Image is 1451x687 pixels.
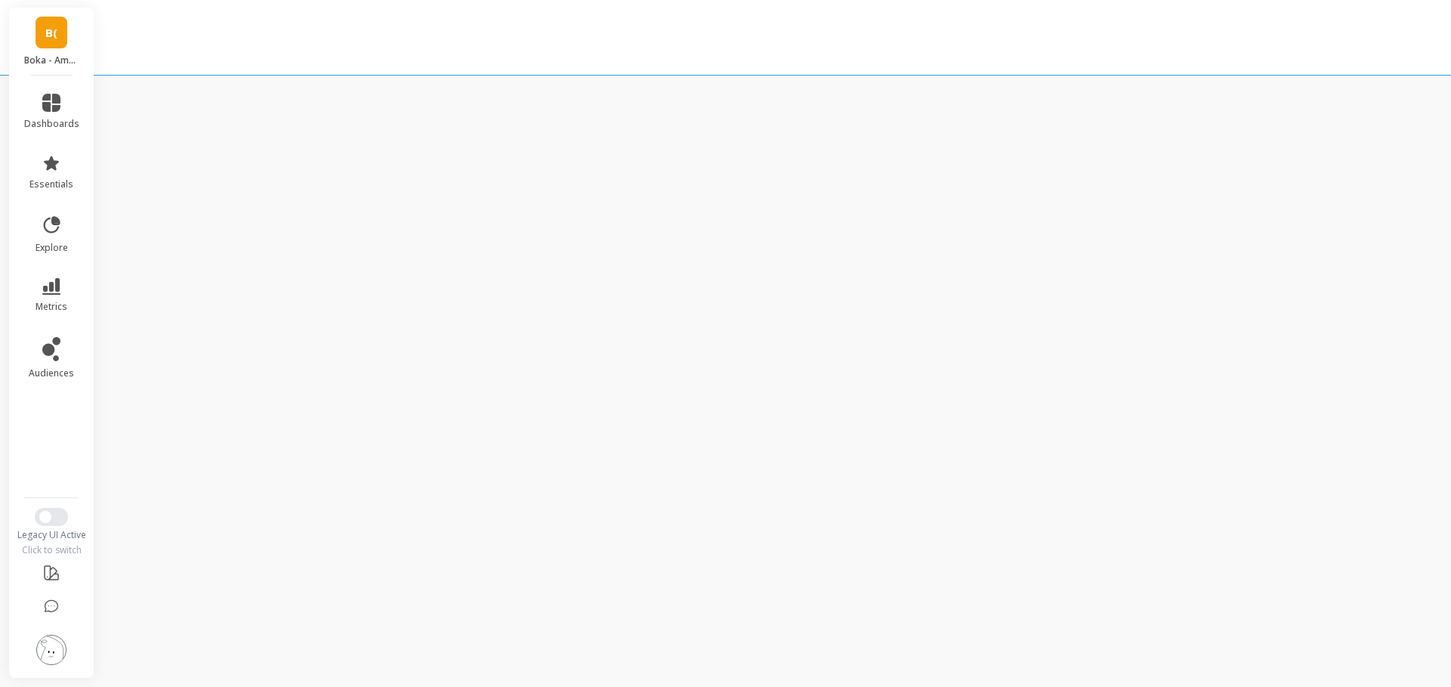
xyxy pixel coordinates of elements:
p: Boka - Amazon (Essor) [24,54,79,67]
img: profile picture [36,635,67,665]
button: Switch to New UI [35,508,68,526]
span: audiences [29,367,74,379]
span: metrics [36,301,67,313]
div: Click to switch [9,544,94,556]
div: Legacy UI Active [9,529,94,541]
span: essentials [29,178,73,190]
span: dashboards [24,118,79,130]
span: B( [45,24,57,42]
span: explore [36,242,68,254]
